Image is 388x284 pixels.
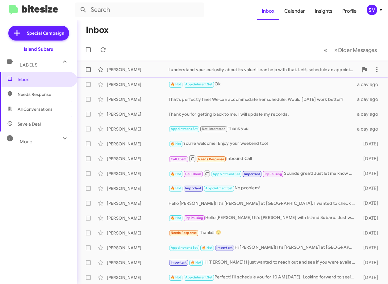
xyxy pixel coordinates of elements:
span: Call Them [171,157,187,161]
div: [PERSON_NAME] [107,200,169,206]
span: All Conversations [18,106,52,112]
span: Save a Deal [18,121,41,127]
div: [PERSON_NAME] [107,111,169,117]
span: 🔥 Hot [171,172,181,176]
span: Older Messages [338,47,377,54]
span: Appointment Set [185,82,212,86]
div: Perfect! I’ll schedule you for 10 AM [DATE]. Looking forward to seeing you then! [169,274,358,281]
div: [PERSON_NAME] [107,185,169,191]
h1: Inbox [86,25,109,35]
div: [DATE] [358,170,383,177]
button: Next [331,44,381,56]
div: a day ago [357,111,383,117]
div: You're welcome! Enjoy your weekend too! [169,140,358,147]
span: 🔥 Hot [171,82,181,86]
span: 🔥 Hot [171,186,181,190]
a: Calendar [279,2,310,20]
span: Labels [20,62,38,68]
a: Special Campaign [8,26,69,41]
div: [PERSON_NAME] [107,156,169,162]
div: [PERSON_NAME] [107,260,169,266]
div: SM [367,5,377,15]
div: [PERSON_NAME] [107,170,169,177]
div: Inbound Call [169,155,358,162]
div: a day ago [357,126,383,132]
div: [PERSON_NAME] [107,96,169,102]
span: » [334,46,338,54]
a: Insights [310,2,337,20]
span: Not-Interested [202,127,226,131]
span: Important [244,172,260,176]
input: Search [75,2,204,17]
span: Needs Response [18,91,70,97]
a: Profile [337,2,361,20]
div: Hi [PERSON_NAME]! It's [PERSON_NAME] at [GEOGRAPHIC_DATA], wanted to check in and see if you were... [169,244,358,251]
span: More [20,139,32,144]
span: Needs Response [198,157,224,161]
span: 🔥 Hot [171,142,181,146]
div: Island Subaru [24,46,53,52]
div: [PERSON_NAME] [107,230,169,236]
div: [DATE] [358,260,383,266]
div: [PERSON_NAME] [107,245,169,251]
div: Thanks! 🙂 [169,229,358,236]
span: Try Pausing [185,216,203,220]
div: [PERSON_NAME] [107,67,169,73]
div: Sounds great! Just let me know when you're ready, and we can set up a time. [169,170,358,177]
div: Ok [169,81,357,88]
div: [DATE] [358,200,383,206]
div: [PERSON_NAME] [107,141,169,147]
div: [PERSON_NAME] [107,274,169,281]
nav: Page navigation example [320,44,381,56]
div: I understand your curiosity about its value! I can help with that. Let’s schedule an appointment ... [169,67,358,73]
div: Thank you for getting back to me. I will update my records. [169,111,357,117]
span: Appointment Set [171,127,198,131]
span: Needs Response [171,231,197,235]
div: [DATE] [358,274,383,281]
button: SM [361,5,381,15]
div: [PERSON_NAME] [107,215,169,221]
div: Hello [PERSON_NAME]! It's [PERSON_NAME] at [GEOGRAPHIC_DATA]. I wanted to check in with you and l... [169,200,358,206]
div: That's perfectly fine! We can accommodate her schedule. Would [DATE] work better? [169,96,357,102]
span: 🔥 Hot [171,216,181,220]
button: Previous [320,44,331,56]
span: Important [171,260,187,265]
div: No problem! [169,185,358,192]
span: Special Campaign [27,30,64,36]
div: Hello [PERSON_NAME]! It's [PERSON_NAME] with Island Subaru. Just wanted to check in with you. I h... [169,214,358,222]
span: « [324,46,327,54]
span: Important [216,246,232,250]
div: Hi [PERSON_NAME]! I just wanted to reach out and see if you were available to stop by [DATE]? We ... [169,259,358,266]
span: Inbox [18,76,70,83]
span: 🔥 Hot [191,260,201,265]
div: [DATE] [358,215,383,221]
span: Appointment Set [205,186,232,190]
span: Appointment Set [171,246,198,250]
span: Important [185,186,201,190]
div: Thank you [169,125,357,132]
span: Appointment Set [185,275,212,279]
div: a day ago [357,96,383,102]
div: [DATE] [358,156,383,162]
div: [DATE] [358,245,383,251]
div: [DATE] [358,230,383,236]
div: [DATE] [358,185,383,191]
div: [DATE] [358,141,383,147]
span: 🔥 Hot [202,246,212,250]
div: [PERSON_NAME] [107,126,169,132]
div: [PERSON_NAME] [107,81,169,88]
span: 🔥 Hot [171,275,181,279]
span: Try Pausing [264,172,282,176]
span: Appointment Set [213,172,240,176]
a: Inbox [257,2,279,20]
span: Call Them [185,172,201,176]
div: a day ago [357,81,383,88]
